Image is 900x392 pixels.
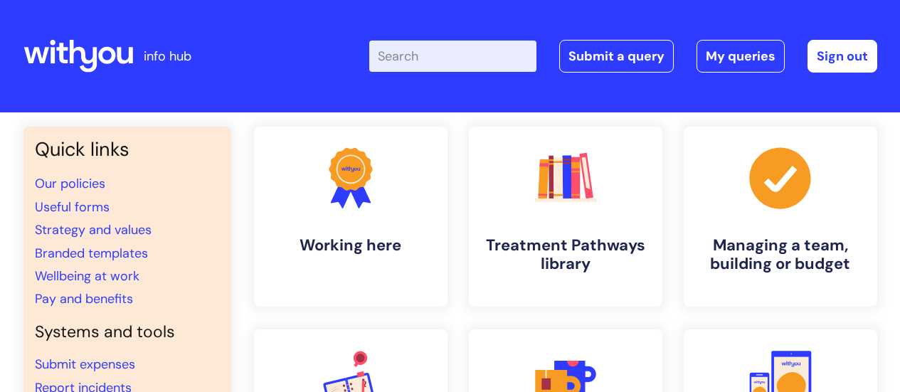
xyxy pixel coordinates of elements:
a: Submit expenses [35,356,135,373]
a: Useful forms [35,198,110,216]
h4: Managing a team, building or budget [695,236,866,274]
a: Branded templates [35,245,148,262]
a: Managing a team, building or budget [684,127,877,307]
h4: Working here [265,236,436,255]
input: Search [369,41,536,72]
a: My queries [697,40,785,73]
a: Wellbeing at work [35,267,139,285]
a: Sign out [808,40,877,73]
h4: Treatment Pathways library [480,236,651,274]
a: Submit a query [559,40,674,73]
a: Our policies [35,175,105,192]
h3: Quick links [35,138,220,161]
a: Treatment Pathways library [469,127,662,307]
a: Working here [254,127,448,307]
a: Pay and benefits [35,290,133,307]
h4: Systems and tools [35,322,220,342]
div: | - [369,40,877,73]
p: info hub [144,45,191,68]
a: Strategy and values [35,221,152,238]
